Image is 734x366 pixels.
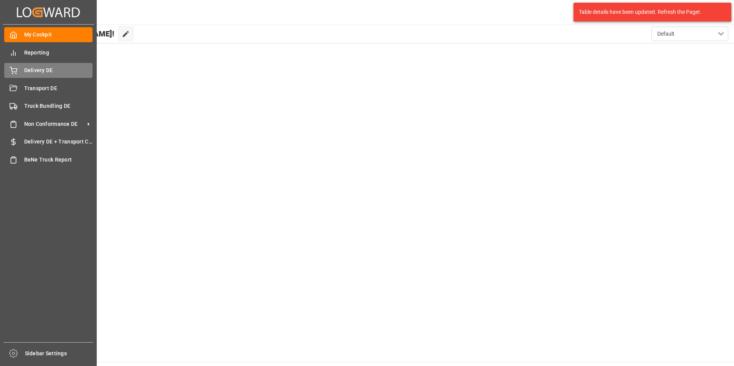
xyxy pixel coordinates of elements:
span: Delivery DE + Transport Cost [24,138,93,146]
span: Sidebar Settings [25,350,94,358]
button: open menu [651,26,728,41]
a: Delivery DE [4,63,93,78]
span: Hello [PERSON_NAME]! [32,26,114,41]
a: BeNe Truck Report [4,152,93,167]
a: My Cockpit [4,27,93,42]
a: Truck Bundling DE [4,99,93,114]
span: Non Conformance DE [24,120,85,128]
div: Table details have been updated. Refresh the Page!. [579,8,720,16]
a: Reporting [4,45,93,60]
a: Transport DE [4,81,93,96]
span: Reporting [24,49,93,57]
span: BeNe Truck Report [24,156,93,164]
span: Default [657,30,674,38]
span: Truck Bundling DE [24,102,93,110]
span: Delivery DE [24,66,93,74]
span: My Cockpit [24,31,93,39]
span: Transport DE [24,84,93,92]
a: Delivery DE + Transport Cost [4,134,93,149]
